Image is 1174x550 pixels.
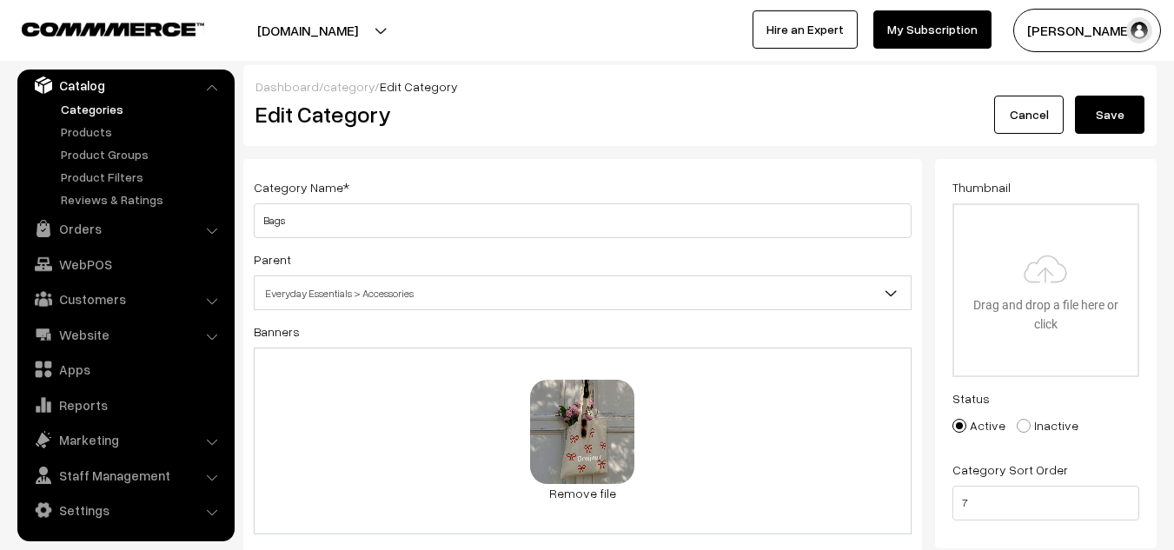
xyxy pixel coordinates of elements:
[530,484,634,502] a: Remove file
[952,461,1068,479] label: Category Sort Order
[254,250,291,268] label: Parent
[323,79,375,94] a: category
[952,486,1139,520] input: Enter Number
[255,79,319,94] a: Dashboard
[753,10,858,49] a: Hire an Expert
[1013,9,1161,52] button: [PERSON_NAME]
[22,213,229,244] a: Orders
[22,17,174,38] a: COMMMERCE
[255,278,911,308] span: Everyday Essentials > Accessories
[22,389,229,421] a: Reports
[1126,17,1152,43] img: user
[56,190,229,209] a: Reviews & Ratings
[56,100,229,118] a: Categories
[22,70,229,101] a: Catalog
[22,460,229,491] a: Staff Management
[22,354,229,385] a: Apps
[1017,416,1078,434] label: Inactive
[22,23,204,36] img: COMMMERCE
[56,123,229,141] a: Products
[952,389,990,408] label: Status
[254,275,912,310] span: Everyday Essentials > Accessories
[255,77,1144,96] div: / /
[56,168,229,186] a: Product Filters
[22,248,229,280] a: WebPOS
[196,9,419,52] button: [DOMAIN_NAME]
[22,319,229,350] a: Website
[254,322,300,341] label: Banners
[1075,96,1144,134] button: Save
[994,96,1064,134] a: Cancel
[873,10,992,49] a: My Subscription
[380,79,458,94] span: Edit Category
[952,178,1011,196] label: Thumbnail
[254,178,349,196] label: Category Name
[22,494,229,526] a: Settings
[255,101,916,128] h2: Edit Category
[22,283,229,315] a: Customers
[56,145,229,163] a: Product Groups
[952,416,1005,434] label: Active
[254,203,912,238] input: Category Name
[22,424,229,455] a: Marketing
